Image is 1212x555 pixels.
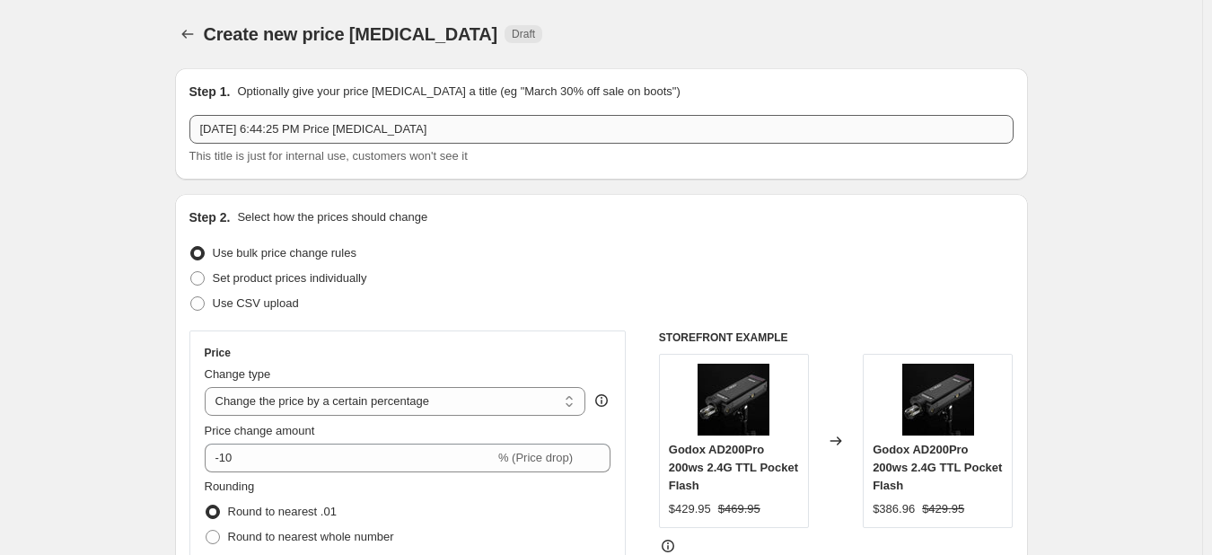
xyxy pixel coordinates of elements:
[205,367,271,381] span: Change type
[922,500,964,518] strike: $429.95
[205,346,231,360] h3: Price
[205,480,255,493] span: Rounding
[205,424,315,437] span: Price change amount
[669,500,711,518] div: $429.95
[189,83,231,101] h2: Step 1.
[698,364,769,436] img: WeChat_Image_20190721001009_-_Copy_-_Copy_80x.jpg
[189,208,231,226] h2: Step 2.
[237,83,680,101] p: Optionally give your price [MEDICAL_DATA] a title (eg "March 30% off sale on boots")
[902,364,974,436] img: WeChat_Image_20190721001009_-_Copy_-_Copy_80x.jpg
[228,530,394,543] span: Round to nearest whole number
[189,115,1014,144] input: 30% off holiday sale
[512,27,535,41] span: Draft
[873,500,915,518] div: $386.96
[213,246,356,260] span: Use bulk price change rules
[213,296,299,310] span: Use CSV upload
[593,392,610,410] div: help
[228,505,337,518] span: Round to nearest .01
[205,444,495,472] input: -15
[873,443,1002,492] span: Godox AD200Pro 200ws 2.4G TTL Pocket Flash
[213,271,367,285] span: Set product prices individually
[189,149,468,163] span: This title is just for internal use, customers won't see it
[204,24,498,44] span: Create new price [MEDICAL_DATA]
[237,208,427,226] p: Select how the prices should change
[659,330,1014,345] h6: STOREFRONT EXAMPLE
[718,500,760,518] strike: $469.95
[669,443,798,492] span: Godox AD200Pro 200ws 2.4G TTL Pocket Flash
[175,22,200,47] button: Price change jobs
[498,451,573,464] span: % (Price drop)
